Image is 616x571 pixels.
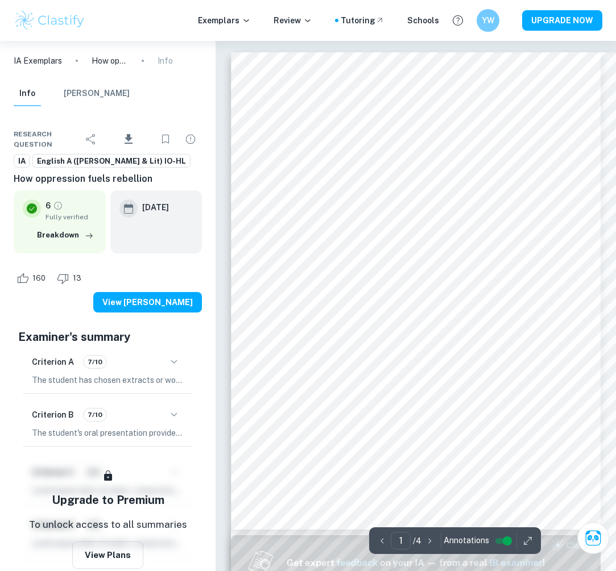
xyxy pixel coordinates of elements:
[29,518,187,532] p: To unlock access to all summaries
[407,14,439,27] a: Schools
[46,199,51,212] p: 6
[64,81,130,106] button: [PERSON_NAME]
[274,14,312,27] p: Review
[32,374,184,386] p: The student has chosen extracts or works that include references to the global issue of repressio...
[142,201,169,214] h6: [DATE]
[72,541,143,569] button: View Plans
[14,81,41,106] button: Info
[54,269,88,287] div: Dislike
[33,156,190,167] span: English A ([PERSON_NAME] & Lit) IO-HL
[80,128,102,151] div: Share
[154,128,177,151] div: Bookmark
[477,9,499,32] button: YW
[14,129,80,149] span: Research question
[32,154,191,168] a: English A ([PERSON_NAME] & Lit) IO-HL
[92,55,128,67] p: How oppression fuels rebellion
[14,269,52,287] div: Like
[482,14,495,27] h6: YW
[53,201,63,211] a: Grade fully verified
[93,292,202,312] button: View [PERSON_NAME]
[84,410,106,420] span: 7/10
[32,427,184,439] p: The student's oral presentation provides a balanced exploration of the photographs by [PERSON_NAM...
[14,55,62,67] a: IA Exemplars
[198,14,251,27] p: Exemplars
[105,124,152,154] div: Download
[84,357,106,367] span: 7/10
[26,273,52,284] span: 160
[341,14,385,27] a: Tutoring
[14,172,202,186] h6: How oppression fuels rebellion
[413,535,421,547] p: / 4
[32,356,74,368] h6: Criterion A
[522,10,602,31] button: UPGRADE NOW
[179,128,202,151] div: Report issue
[14,9,86,32] img: Clastify logo
[46,212,97,222] span: Fully verified
[448,11,468,30] button: Help and Feedback
[14,156,30,167] span: IA
[158,55,173,67] p: Info
[52,491,164,509] h5: Upgrade to Premium
[34,227,97,244] button: Breakdown
[32,409,74,421] h6: Criterion B
[18,328,197,345] h5: Examiner's summary
[577,522,609,554] button: Ask Clai
[67,273,88,284] span: 13
[444,535,489,547] span: Annotations
[14,154,30,168] a: IA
